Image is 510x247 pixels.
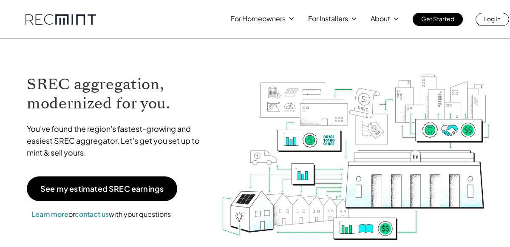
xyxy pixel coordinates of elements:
[221,51,492,242] img: RECmint value cycle
[371,13,390,25] p: About
[27,123,208,159] p: You've found the region's fastest-growing and easiest SREC aggregator. Let's get you set up to mi...
[231,13,286,25] p: For Homeowners
[40,185,164,193] p: See my estimated SREC earnings
[31,210,68,219] a: Learn more
[476,13,509,26] a: Log In
[75,210,109,219] a: contact us
[421,13,454,25] p: Get Started
[413,13,463,26] a: Get Started
[27,75,208,113] h1: SREC aggregation, modernized for you.
[484,13,501,25] p: Log In
[27,176,177,201] a: See my estimated SREC earnings
[27,209,176,220] p: or with your questions
[308,13,348,25] p: For Installers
